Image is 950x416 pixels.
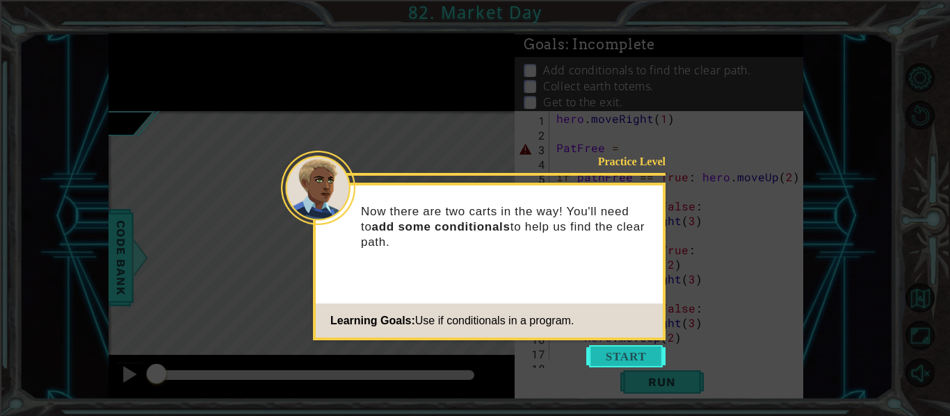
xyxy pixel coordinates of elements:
p: Now there are two carts in the way! You'll need to to help us find the clear path. [361,204,653,250]
div: Options [6,56,944,68]
strong: add some conditionals [372,220,510,233]
div: Delete [6,43,944,56]
span: Use if conditionals in a program. [415,315,574,326]
div: Move To ... [6,31,944,43]
button: Start [586,345,666,367]
div: Practice Level [577,154,666,169]
div: Sort A > Z [6,6,944,18]
div: Rename [6,81,944,93]
div: Sign out [6,68,944,81]
div: Sort New > Old [6,18,944,31]
span: Learning Goals: [330,315,415,326]
div: Move To ... [6,93,944,106]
